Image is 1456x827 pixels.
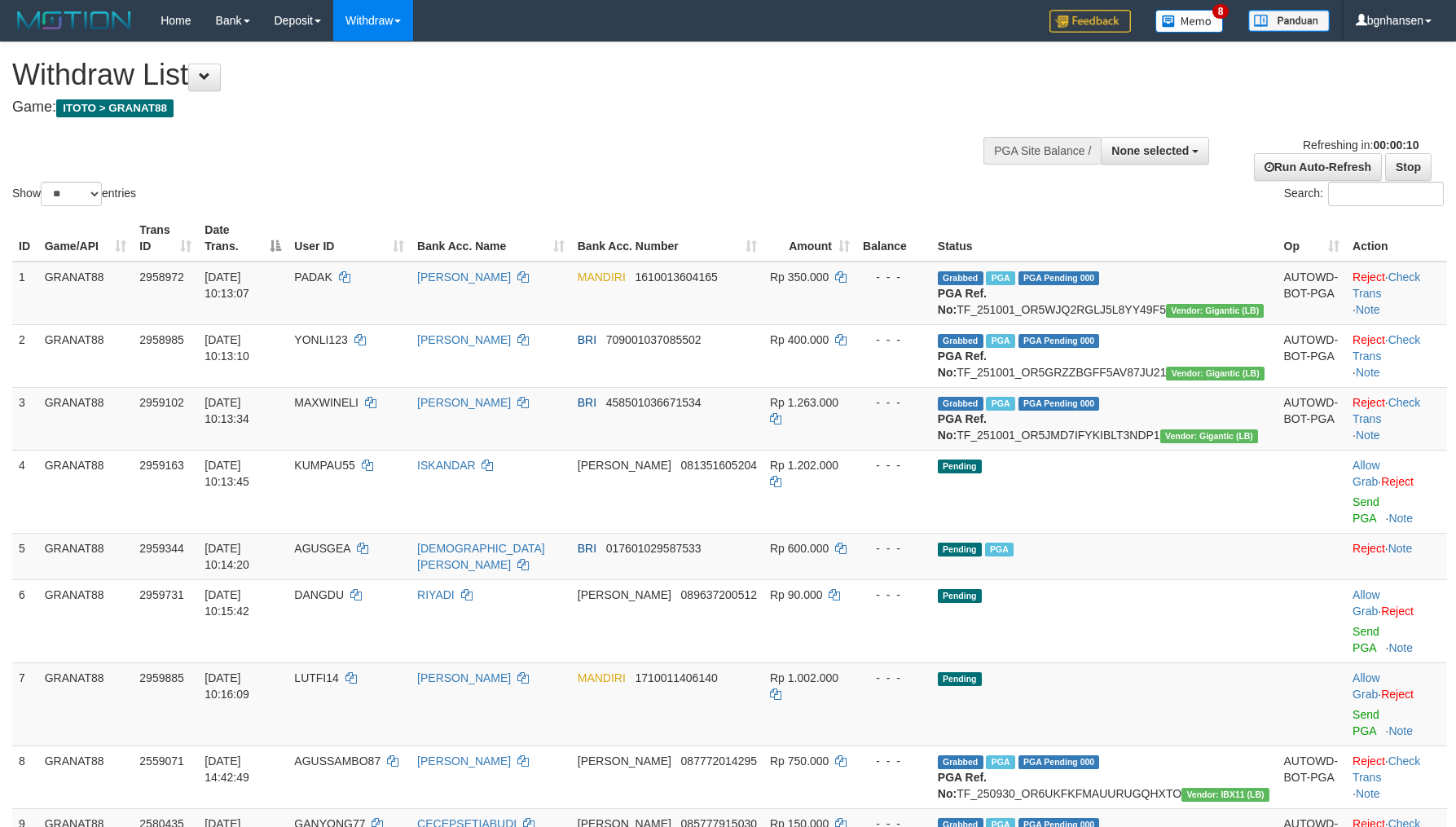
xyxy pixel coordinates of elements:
td: TF_251001_OR5GRZZBGFF5AV87JU21 [931,324,1278,387]
h4: Game: [12,99,954,116]
div: - - - [863,753,925,769]
span: Marked by bgndany [986,334,1014,348]
td: GRANAT88 [38,579,134,662]
a: Note [1356,787,1380,800]
a: Stop [1385,153,1432,181]
span: KUMPAU55 [294,459,354,472]
img: Feedback.jpg [1049,10,1131,33]
span: MANDIRI [578,671,626,684]
a: Reject [1381,605,1414,618]
img: MOTION_logo.png [12,8,136,33]
span: AGUSGEA [294,542,350,555]
td: 8 [12,746,38,808]
span: Copy 081351605204 to clipboard [681,459,757,472]
a: Note [1388,724,1413,737]
span: Rp 90.000 [770,588,823,601]
span: 2959731 [139,588,184,601]
span: PGA Pending [1018,334,1100,348]
span: AGUSSAMBO87 [294,754,380,768]
td: GRANAT88 [38,324,134,387]
span: [DATE] 14:42:49 [205,754,249,784]
td: AUTOWD-BOT-PGA [1278,262,1347,325]
a: Reject [1353,754,1385,768]
a: Reject [1381,475,1414,488]
a: Reject [1353,333,1385,346]
a: Reject [1353,396,1385,409]
a: Note [1388,641,1413,654]
span: MANDIRI [578,271,626,284]
td: 2 [12,324,38,387]
a: Run Auto-Refresh [1254,153,1382,181]
span: Rp 1.263.000 [770,396,838,409]
th: Game/API: activate to sort column ascending [38,215,134,262]
span: Pending [938,672,982,686]
span: YONLI123 [294,333,347,346]
span: 2959102 [139,396,184,409]
td: 7 [12,662,38,746]
a: [PERSON_NAME] [417,271,511,284]
a: Allow Grab [1353,588,1379,618]
span: Copy 017601029587533 to clipboard [606,542,702,555]
td: · · [1346,262,1447,325]
span: [DATE] 10:16:09 [205,671,249,701]
a: Send PGA [1353,625,1379,654]
div: - - - [863,540,925,556]
span: BRI [578,542,596,555]
td: GRANAT88 [38,262,134,325]
span: [PERSON_NAME] [578,588,671,601]
a: [PERSON_NAME] [417,396,511,409]
span: Grabbed [938,334,983,348]
a: Send PGA [1353,495,1379,525]
a: Note [1356,429,1380,442]
span: Rp 600.000 [770,542,829,555]
div: - - - [863,587,925,603]
td: 3 [12,387,38,450]
td: 5 [12,533,38,579]
span: BRI [578,396,596,409]
img: panduan.png [1248,10,1330,32]
span: Rp 400.000 [770,333,829,346]
div: - - - [863,670,925,686]
div: - - - [863,332,925,348]
span: PGA Pending [1018,271,1100,285]
td: AUTOWD-BOT-PGA [1278,324,1347,387]
span: Grabbed [938,271,983,285]
a: ISKANDAR [417,459,476,472]
span: PGA Pending [1018,755,1100,769]
span: Vendor URL: https://dashboard.q2checkout.com/secure [1166,304,1265,318]
td: GRANAT88 [38,533,134,579]
span: BRI [578,333,596,346]
span: Copy 709001037085502 to clipboard [606,333,702,346]
span: [PERSON_NAME] [578,754,671,768]
span: Marked by bgndany [985,543,1014,556]
span: Rp 1.002.000 [770,671,838,684]
td: GRANAT88 [38,662,134,746]
th: Op: activate to sort column ascending [1278,215,1347,262]
span: · [1353,588,1381,618]
span: Marked by bgndany [986,271,1014,285]
td: · [1346,662,1447,746]
span: Vendor URL: https://dashboard.q2checkout.com/secure [1166,367,1265,381]
a: Reject [1353,271,1385,284]
td: GRANAT88 [38,450,134,533]
td: 4 [12,450,38,533]
span: · [1353,671,1381,701]
a: Reject [1353,542,1385,555]
th: ID [12,215,38,262]
td: 1 [12,262,38,325]
td: TF_250930_OR6UKFKFMAUURUGQHXTO [931,746,1278,808]
span: 2559071 [139,754,184,768]
span: Copy 1610013604165 to clipboard [636,271,718,284]
th: Bank Acc. Number: activate to sort column ascending [571,215,763,262]
span: Refreshing in: [1303,139,1419,152]
a: Check Trans [1353,754,1420,784]
label: Show entries [12,182,136,206]
span: · [1353,459,1381,488]
h1: Withdraw List [12,59,954,91]
span: PADAK [294,271,332,284]
span: Grabbed [938,755,983,769]
a: [PERSON_NAME] [417,671,511,684]
span: [PERSON_NAME] [578,459,671,472]
span: [DATE] 10:15:42 [205,588,249,618]
span: Copy 089637200512 to clipboard [681,588,757,601]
